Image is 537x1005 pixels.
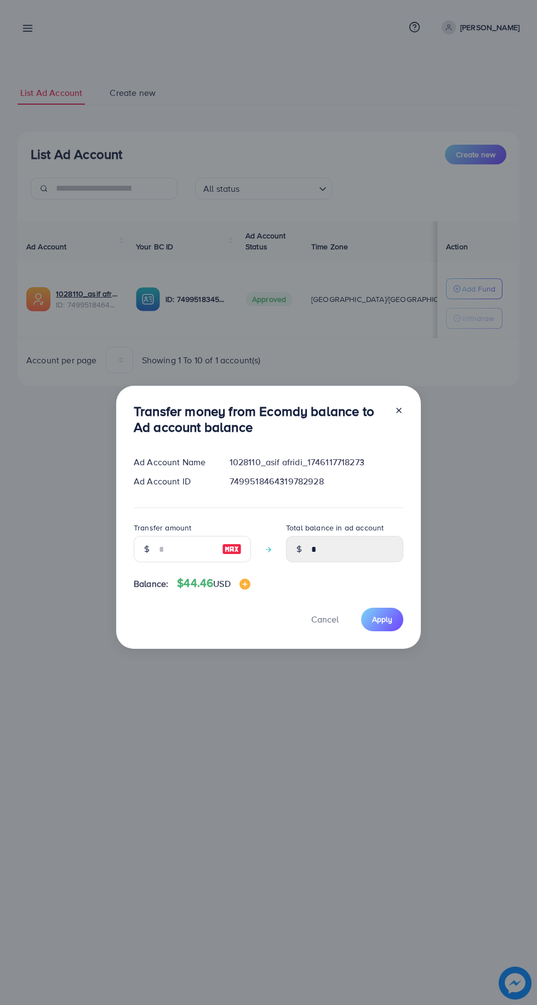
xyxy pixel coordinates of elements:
[125,475,221,488] div: Ad Account ID
[134,578,168,590] span: Balance:
[361,608,403,631] button: Apply
[222,543,242,556] img: image
[239,579,250,590] img: image
[221,475,412,488] div: 7499518464319782928
[177,576,250,590] h4: $44.46
[125,456,221,469] div: Ad Account Name
[134,403,386,435] h3: Transfer money from Ecomdy balance to Ad account balance
[298,608,352,631] button: Cancel
[286,522,384,533] label: Total balance in ad account
[311,613,339,625] span: Cancel
[372,614,392,625] span: Apply
[213,578,230,590] span: USD
[221,456,412,469] div: 1028110_asif afridi_1746117718273
[134,522,191,533] label: Transfer amount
